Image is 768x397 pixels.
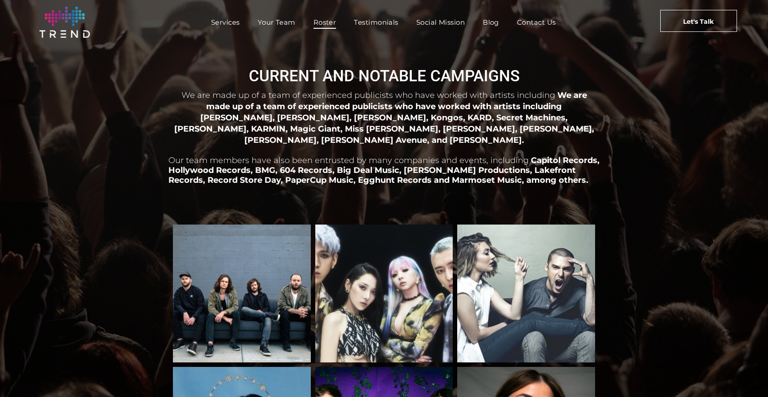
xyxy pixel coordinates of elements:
span: We are made up of a team of experienced publicists who have worked with artists including [PERSON... [174,90,594,145]
a: Kongos [173,225,311,362]
a: Blog [474,16,508,29]
span: Capitol Records, Hollywood Records, BMG, 604 Records, Big Deal Music, [PERSON_NAME] Productions, ... [168,155,600,185]
a: Karmin [457,225,595,362]
span: CURRENT AND NOTABLE CAMPAIGNS [249,67,520,85]
span: Let's Talk [683,10,714,33]
span: We are made up of a team of experienced publicists who have worked with artists including [181,90,555,100]
a: Testimonials [345,16,407,29]
a: KARD [315,225,453,362]
a: Contact Us [508,16,565,29]
a: Services [202,16,249,29]
img: logo [40,7,90,38]
a: Roster [305,16,345,29]
a: Your Team [249,16,305,29]
a: Social Mission [407,16,474,29]
a: Let's Talk [660,10,737,32]
span: Our team members have also been entrusted by many companies and events, including [168,155,529,165]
